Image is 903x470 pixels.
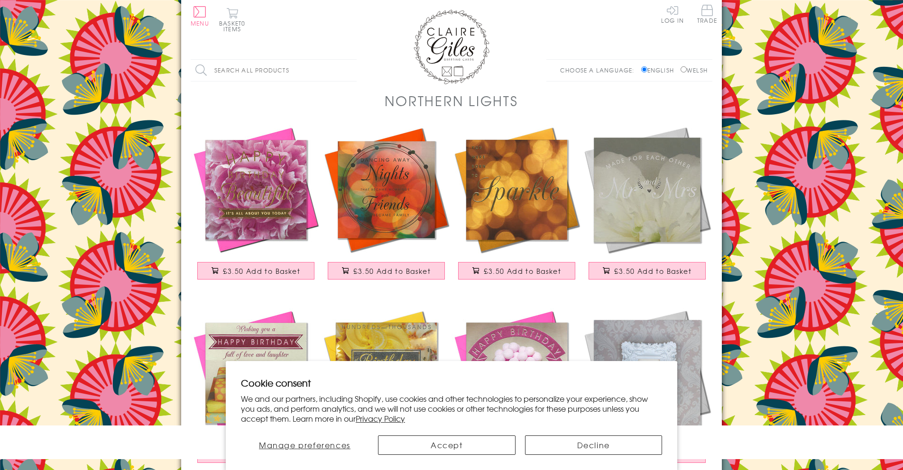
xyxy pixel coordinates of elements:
img: Birthday Card, Yellow Cakes, Birthday Wishes, Embossed and Foiled text [321,308,451,438]
button: £3.50 Add to Basket [458,262,576,280]
button: Accept [378,435,516,455]
button: Menu [191,6,209,26]
button: £3.50 Add to Basket [328,262,445,280]
p: Choose a language: [560,66,639,74]
a: Privacy Policy [356,413,405,424]
img: Birthday Card, Pink Peonie, Happy Birthday Beautiful, Embossed and Foiled text [191,125,321,255]
img: Birthday Card, Press for Service, Champagne, Embossed and Foiled text [582,308,712,438]
a: Birthday Card, Pink Peonie, Happy Birthday Beautiful, Embossed and Foiled text £3.50 Add to Basket [191,125,321,289]
a: Trade [697,5,717,25]
span: 0 items [223,19,245,33]
a: Log In [661,5,684,23]
img: Birthday Card, Presents, Love and Laughter, Embossed and Foiled text [191,308,321,438]
span: £3.50 Add to Basket [484,266,561,276]
label: English [641,66,679,74]
img: Wedding Card, White Peonie, Mr and Mrs , Embossed and Foiled text [582,125,712,255]
h1: Northern Lights [385,91,518,110]
img: Birthday Card, Coloured Lights, Embossed and Foiled text [321,125,451,255]
button: £3.50 Add to Basket [589,262,706,280]
img: Birthday Card, Bon Bons, Happy Birthday Sweetie!, Embossed and Foiled text [451,308,582,438]
input: Welsh [681,66,687,72]
button: Basket0 items [219,8,245,32]
span: Menu [191,19,209,27]
input: Search [347,60,357,81]
button: Decline [525,435,663,455]
span: £3.50 Add to Basket [614,266,691,276]
a: Birthday Card, Coloured Lights, Embossed and Foiled text £3.50 Add to Basket [321,125,451,289]
a: Birthday Card, Golden Lights, You were Born To Sparkle, Embossed and Foiled text £3.50 Add to Basket [451,125,582,289]
input: English [641,66,647,72]
label: Welsh [681,66,708,74]
span: £3.50 Add to Basket [353,266,431,276]
h2: Cookie consent [241,376,662,389]
button: £3.50 Add to Basket [197,262,315,280]
button: Manage preferences [241,435,369,455]
span: £3.50 Add to Basket [223,266,300,276]
img: Claire Giles Greetings Cards [414,9,489,84]
input: Search all products [191,60,357,81]
img: Birthday Card, Golden Lights, You were Born To Sparkle, Embossed and Foiled text [451,125,582,255]
p: We and our partners, including Shopify, use cookies and other technologies to personalize your ex... [241,394,662,423]
span: Manage preferences [259,439,350,451]
span: Trade [697,5,717,23]
a: Wedding Card, White Peonie, Mr and Mrs , Embossed and Foiled text £3.50 Add to Basket [582,125,712,289]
